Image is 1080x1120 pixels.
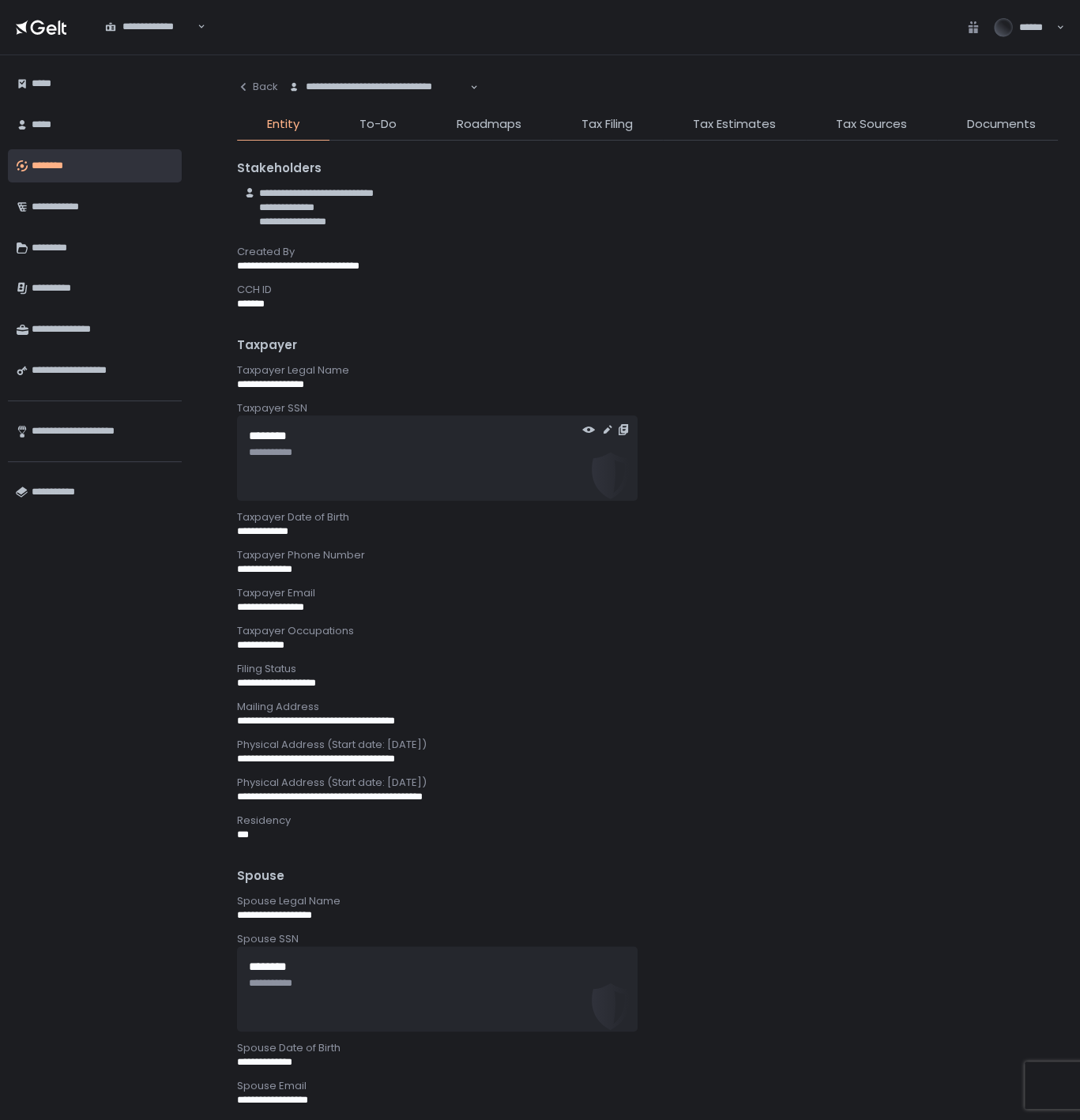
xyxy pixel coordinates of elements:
div: Mailing Address [237,700,1058,714]
div: Residency [237,814,1058,828]
div: Created By [237,245,1058,259]
span: Roadmaps [457,115,521,133]
div: Taxpayer Legal Name [237,363,1058,378]
div: Taxpayer [237,336,1058,355]
div: Spouse [237,867,1058,885]
div: Spouse SSN [237,932,1058,946]
span: Tax Estimates [693,115,776,133]
div: Taxpayer Date of Birth [237,510,1058,524]
div: Spouse Date of Birth [237,1041,1058,1055]
input: Search for option [105,34,196,50]
span: Tax Filing [581,115,633,133]
span: To-Do [359,115,397,133]
input: Search for option [288,94,469,110]
button: Back [237,71,278,103]
span: Documents [967,115,1036,133]
div: Taxpayer Email [237,586,1058,600]
div: Physical Address (Start date: [DATE]) [237,738,1058,752]
div: Taxpayer Phone Number [237,548,1058,562]
div: Spouse Email [237,1079,1058,1093]
div: Physical Address (Start date: [DATE]) [237,776,1058,790]
div: Taxpayer Occupations [237,624,1058,638]
div: Search for option [278,71,478,103]
span: Entity [267,115,299,133]
div: Back [237,80,278,94]
div: Taxpayer SSN [237,401,1058,415]
div: Filing Status [237,662,1058,676]
div: CCH ID [237,283,1058,297]
span: Tax Sources [836,115,907,133]
div: Search for option [95,11,205,43]
div: Stakeholders [237,160,1058,178]
div: Spouse Legal Name [237,894,1058,908]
